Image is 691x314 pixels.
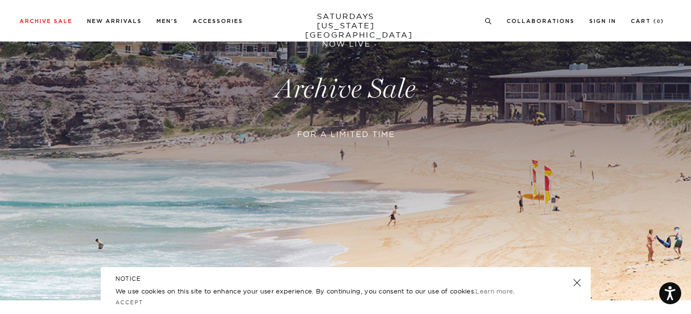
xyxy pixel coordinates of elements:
[589,19,616,24] a: Sign In
[156,19,178,24] a: Men's
[193,19,243,24] a: Accessories
[115,274,576,283] h5: NOTICE
[115,286,541,296] p: We use cookies on this site to enhance your user experience. By continuing, you consent to our us...
[507,19,575,24] a: Collaborations
[20,19,72,24] a: Archive Sale
[657,20,661,24] small: 0
[87,19,142,24] a: New Arrivals
[631,19,664,24] a: Cart (0)
[475,287,513,295] a: Learn more
[305,12,386,40] a: SATURDAYS[US_STATE][GEOGRAPHIC_DATA]
[115,299,144,306] a: Accept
